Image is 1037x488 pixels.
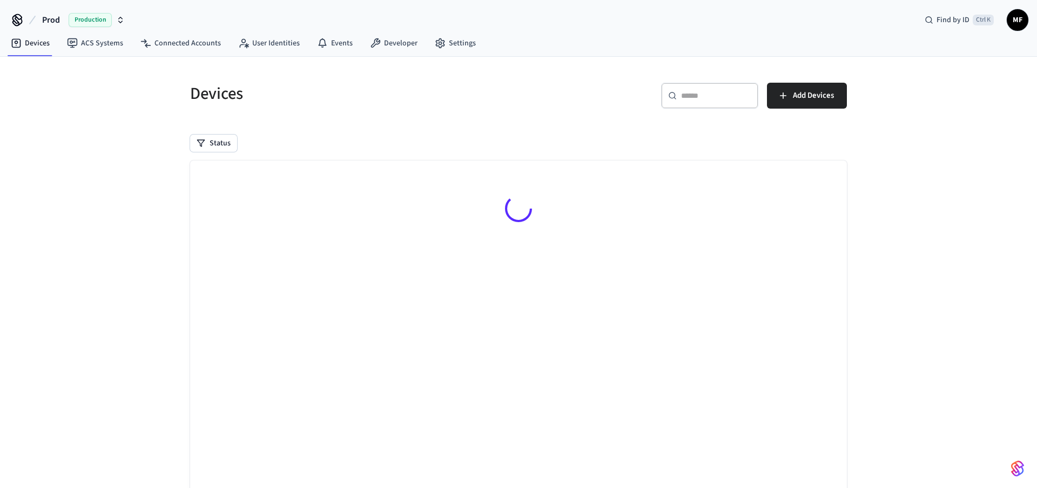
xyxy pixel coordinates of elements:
button: Add Devices [767,83,847,109]
span: Find by ID [937,15,969,25]
a: User Identities [230,34,308,53]
span: Ctrl K [973,15,994,25]
button: Status [190,135,237,152]
span: Prod [42,14,60,26]
a: Connected Accounts [132,34,230,53]
a: Devices [2,34,58,53]
button: MF [1007,9,1028,31]
span: Production [69,13,112,27]
a: ACS Systems [58,34,132,53]
span: Add Devices [793,89,834,103]
a: Developer [361,34,426,53]
a: Events [308,34,361,53]
span: MF [1008,10,1027,30]
h5: Devices [190,83,512,105]
a: Settings [426,34,484,53]
div: Find by IDCtrl K [916,10,1002,30]
img: SeamLogoGradient.69752ec5.svg [1011,460,1024,477]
